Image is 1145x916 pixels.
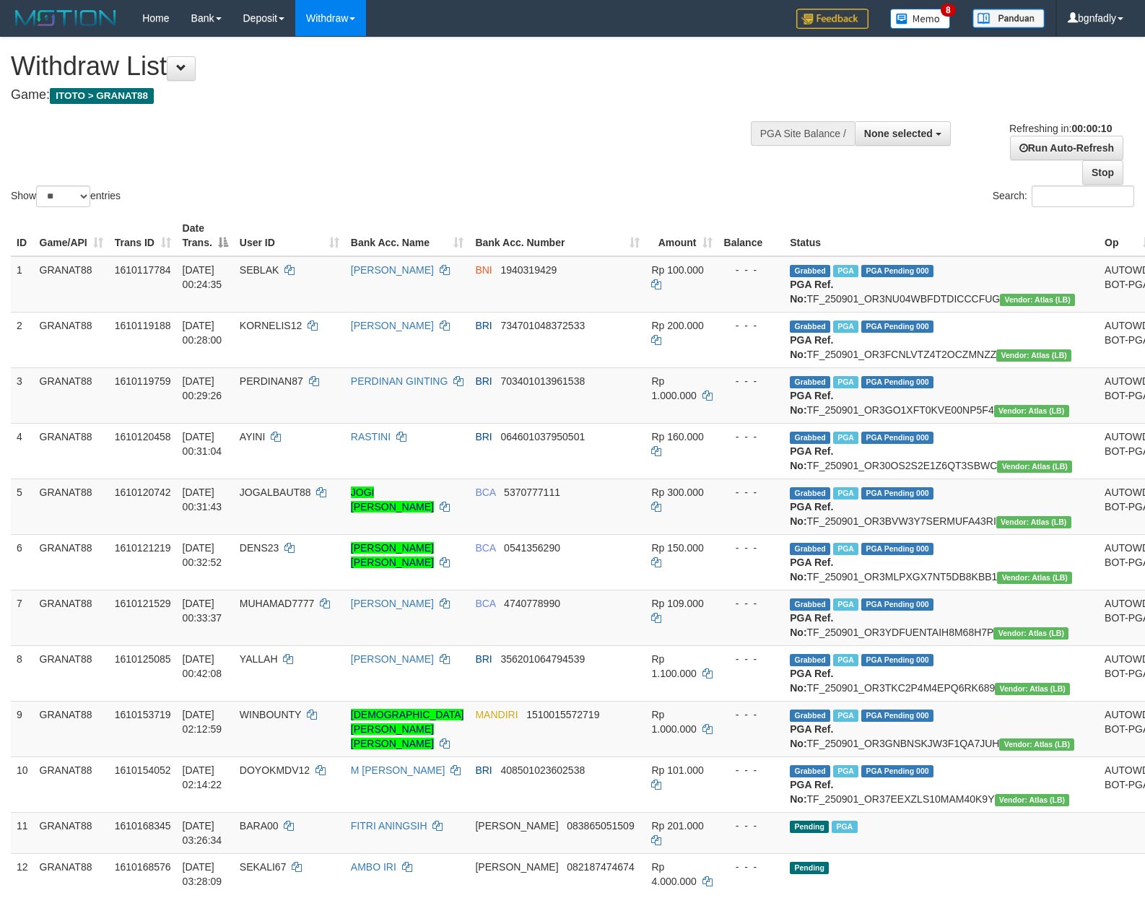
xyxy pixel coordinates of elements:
span: 1610168576 [115,861,171,873]
span: PERDINAN87 [240,375,303,387]
span: [DATE] 00:42:08 [183,653,222,679]
b: PGA Ref. No: [790,334,833,360]
span: Vendor URL: https://dashboard.q2checkout.com/secure [999,738,1074,751]
a: [PERSON_NAME] [351,598,434,609]
div: - - - [724,263,779,277]
span: Copy 0541356290 to clipboard [504,542,560,554]
span: 1610117784 [115,264,171,276]
h1: Withdraw List [11,52,749,81]
span: [DATE] 02:14:22 [183,764,222,790]
span: Grabbed [790,376,830,388]
td: TF_250901_OR3GO1XFT0KVE00NP5F4 [784,367,1099,423]
img: Button%20Memo.svg [890,9,951,29]
span: Rp 201.000 [651,820,703,832]
span: KORNELIS12 [240,320,302,331]
th: Status [784,215,1099,256]
a: [PERSON_NAME] [PERSON_NAME] [351,542,434,568]
td: 7 [11,590,34,645]
span: Vendor URL: https://dashboard.q2checkout.com/secure [994,405,1069,417]
span: [DATE] 00:31:04 [183,431,222,457]
td: GRANAT88 [34,645,109,701]
span: Rp 1.000.000 [651,375,696,401]
span: Grabbed [790,487,830,500]
span: MUHAMAD7777 [240,598,314,609]
td: GRANAT88 [34,534,109,590]
span: Grabbed [790,432,830,444]
td: TF_250901_OR37EEXZLS10MAM40K9Y [784,756,1099,812]
th: User ID: activate to sort column ascending [234,215,345,256]
span: Rp 109.000 [651,598,703,609]
span: PGA Pending [861,320,933,333]
th: Game/API: activate to sort column ascending [34,215,109,256]
span: [DATE] 00:32:52 [183,542,222,568]
span: Copy 5370777111 to clipboard [504,487,560,498]
span: PGA Pending [861,654,933,666]
span: Grabbed [790,543,830,555]
span: Refreshing in: [1009,123,1112,134]
span: BRI [475,375,492,387]
span: 1610120742 [115,487,171,498]
td: 1 [11,256,34,313]
span: Vendor URL: https://dashboard.q2checkout.com/secure [996,349,1071,362]
span: Copy 356201064794539 to clipboard [500,653,585,665]
a: PERDINAN GINTING [351,375,448,387]
span: Rp 1.000.000 [651,709,696,735]
span: Marked by bgnabdullah [833,598,858,611]
strong: 00:00:10 [1071,123,1112,134]
td: TF_250901_OR3TKC2P4M4EPQ6RK689 [784,645,1099,701]
span: BRI [475,431,492,442]
div: PGA Site Balance / [751,121,855,146]
span: BCA [475,598,495,609]
td: 10 [11,756,34,812]
td: TF_250901_OR3NU04WBFDTDICCCFUG [784,256,1099,313]
td: TF_250901_OR3MLPXGX7NT5DB8KBB1 [784,534,1099,590]
span: [DATE] 00:28:00 [183,320,222,346]
span: None selected [864,128,933,139]
span: Vendor URL: https://dashboard.q2checkout.com/secure [995,794,1070,806]
td: GRANAT88 [34,479,109,534]
span: Grabbed [790,265,830,277]
a: FITRI ANINGSIH [351,820,427,832]
span: Marked by bgnabdullah [833,654,858,666]
span: 1610168345 [115,820,171,832]
span: Copy 083865051509 to clipboard [567,820,634,832]
span: PGA Pending [861,265,933,277]
a: [DEMOGRAPHIC_DATA][PERSON_NAME] [PERSON_NAME] [351,709,464,749]
span: BCA [475,487,495,498]
span: Marked by bgnabdullah [833,487,858,500]
span: Rp 160.000 [651,431,703,442]
th: Date Trans.: activate to sort column descending [177,215,234,256]
td: GRANAT88 [34,590,109,645]
td: GRANAT88 [34,367,109,423]
span: Rp 100.000 [651,264,703,276]
a: Stop [1082,160,1123,185]
img: MOTION_logo.png [11,7,121,29]
span: PGA Pending [861,376,933,388]
span: Marked by bgnabdullah [833,432,858,444]
span: SEKALI67 [240,861,287,873]
a: [PERSON_NAME] [351,264,434,276]
label: Search: [993,186,1134,207]
span: PGA Pending [861,598,933,611]
span: Vendor URL: https://dashboard.q2checkout.com/secure [995,683,1070,695]
div: - - - [724,819,779,833]
div: - - - [724,318,779,333]
td: GRANAT88 [34,812,109,853]
a: AMBO IRI [351,861,396,873]
td: TF_250901_OR3BVW3Y7SERMUFA43RI [784,479,1099,534]
span: Rp 1.100.000 [651,653,696,679]
span: 1610119188 [115,320,171,331]
div: - - - [724,763,779,777]
td: TF_250901_OR3GNBNSKJW3F1QA7JUH [784,701,1099,756]
th: ID [11,215,34,256]
a: RASTINI [351,431,391,442]
span: PGA Pending [861,543,933,555]
span: BRI [475,320,492,331]
span: Copy 408501023602538 to clipboard [500,764,585,776]
span: PGA Pending [861,432,933,444]
span: Grabbed [790,710,830,722]
span: [DATE] 00:31:43 [183,487,222,512]
select: Showentries [36,186,90,207]
img: Feedback.jpg [796,9,868,29]
b: PGA Ref. No: [790,612,833,638]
